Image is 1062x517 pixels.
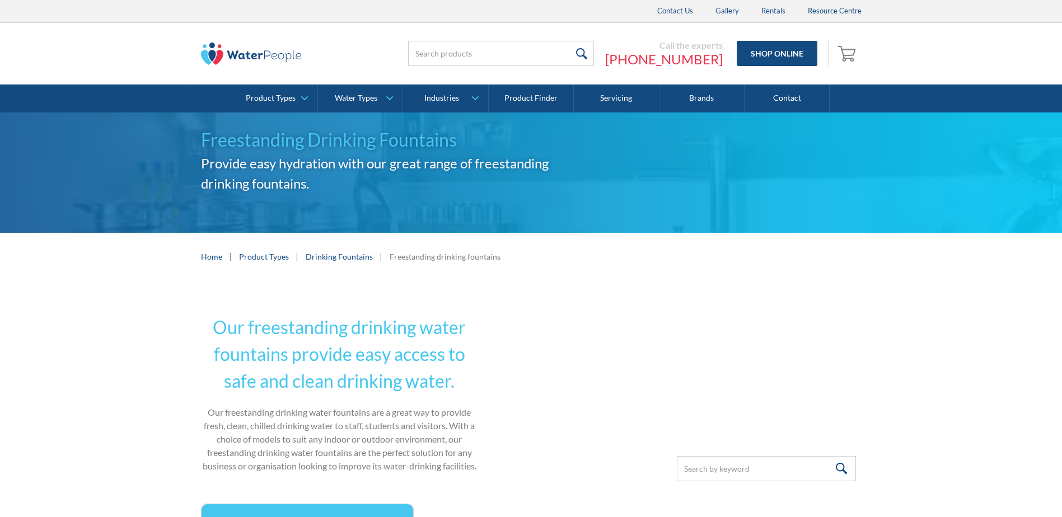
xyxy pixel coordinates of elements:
[574,84,659,112] a: Servicing
[745,84,830,112] a: Contact
[239,251,289,262] a: Product Types
[403,84,488,112] a: Industries
[233,84,317,112] a: Product Types
[201,314,479,394] h2: Our freestanding drinking water fountains provide easy access to safe and clean drinking water.
[424,93,459,103] div: Industries
[489,84,574,112] a: Product Finder
[408,41,594,66] input: Search products
[201,251,222,262] a: Home
[201,43,302,65] img: The Water People
[390,251,500,262] div: Freestanding drinking fountains
[737,41,817,66] a: Shop Online
[201,153,586,194] h2: Provide easy hydration with our great range of freestanding drinking fountains.
[605,51,723,68] a: [PHONE_NUMBER]
[228,250,233,263] div: |
[605,40,723,51] div: Call the experts
[201,126,586,153] h1: Freestanding Drinking Fountains
[659,84,745,112] a: Brands
[318,84,403,112] a: Water Types
[201,406,479,473] p: Our freestanding drinking water fountains are a great way to provide fresh, clean, chilled drinki...
[378,250,384,263] div: |
[838,44,859,62] img: shopping cart
[294,250,300,263] div: |
[246,93,296,103] div: Product Types
[835,40,862,67] a: Open empty cart
[306,251,373,262] a: Drinking Fountains
[335,93,377,103] div: Water Types
[677,456,856,481] input: Search by keyword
